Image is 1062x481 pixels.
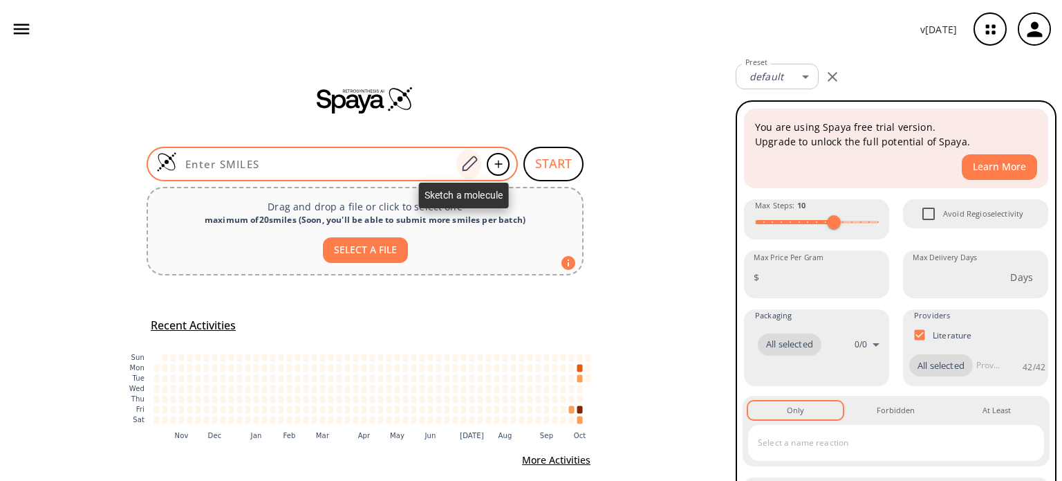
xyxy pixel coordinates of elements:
div: maximum of 20 smiles ( Soon, you'll be able to submit more smiles per batch ) [159,214,571,226]
button: Only [748,401,843,419]
p: Literature [933,329,972,341]
p: 0 / 0 [855,338,867,350]
text: Thu [131,395,145,403]
span: All selected [909,359,973,373]
span: Avoid Regioselectivity [943,208,1023,220]
input: Provider name [973,354,1003,376]
text: Feb [283,432,295,439]
span: Max Steps : [755,199,805,212]
strong: 10 [797,200,805,210]
text: Jun [424,432,436,439]
p: 42 / 42 [1023,361,1045,373]
text: Tue [131,374,145,382]
text: Mar [316,432,330,439]
button: At Least [949,401,1044,419]
button: Learn More [962,154,1037,180]
label: Max Delivery Days [913,253,977,263]
button: Recent Activities [145,314,241,337]
g: x-axis tick label [175,432,586,439]
text: [DATE] [460,432,484,439]
text: Sun [131,354,145,361]
div: At Least [982,404,1011,417]
text: Mon [129,364,145,372]
button: Forbidden [848,401,943,419]
div: Sketch a molecule [419,183,509,208]
span: Avoid Regioselectivity [914,199,943,228]
text: Dec [208,432,222,439]
img: Logo Spaya [156,152,177,172]
p: Drag and drop a file or click to select one [159,199,571,214]
label: Max Price Per Gram [754,253,823,263]
text: May [390,432,404,439]
img: Spaya logo [317,86,413,114]
p: You are using Spaya free trial version. Upgrade to unlock the full potential of Spaya. [755,120,1037,149]
div: Only [787,404,804,417]
p: $ [754,270,759,284]
text: Aug [499,432,512,439]
text: Sat [133,416,145,424]
g: cell [154,354,591,424]
text: Sep [540,432,553,439]
button: START [523,147,584,181]
input: Select a name reaction [754,432,1017,454]
text: Wed [129,385,145,392]
text: Jan [250,432,262,439]
em: default [749,70,783,83]
button: SELECT A FILE [323,237,408,263]
span: All selected [758,338,821,352]
h5: Recent Activities [151,318,236,333]
text: Apr [358,432,371,439]
button: More Activities [516,448,596,473]
span: Packaging [755,309,792,322]
text: Oct [574,432,586,439]
text: Fri [136,406,145,413]
div: Forbidden [877,404,915,417]
p: Days [1010,270,1033,284]
g: y-axis tick label [129,354,145,424]
span: Providers [914,309,950,322]
label: Preset [745,57,767,68]
p: v [DATE] [920,22,957,37]
input: Enter SMILES [177,157,456,171]
text: Nov [175,432,189,439]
